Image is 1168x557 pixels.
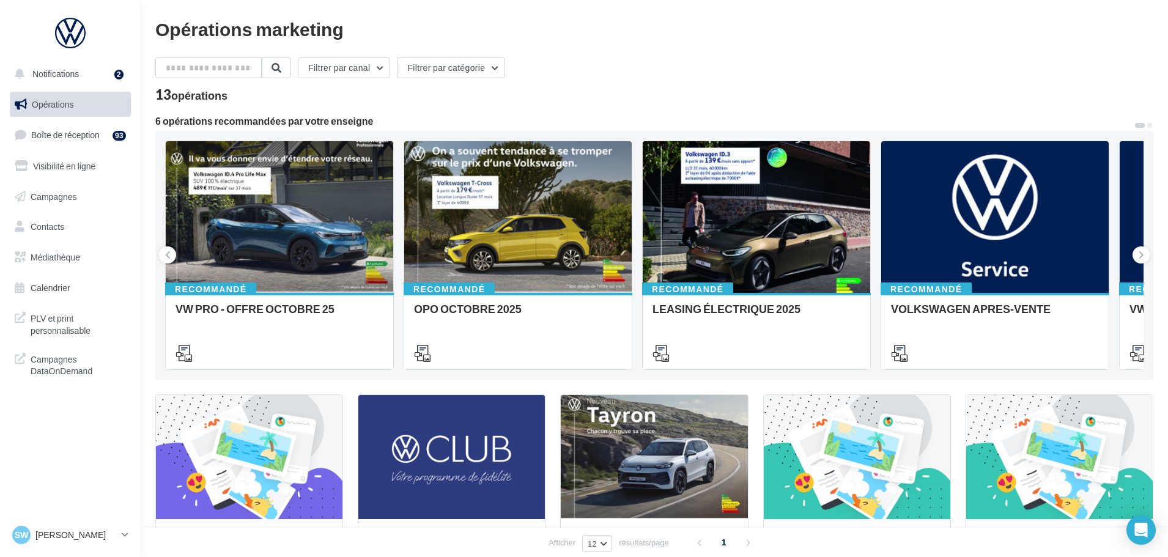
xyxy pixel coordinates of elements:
div: Open Intercom Messenger [1126,515,1156,545]
span: 1 [714,533,734,552]
span: Afficher [549,537,575,548]
span: 12 [588,539,597,548]
a: Campagnes [7,184,133,210]
div: Recommandé [881,282,972,296]
div: 2 [114,70,124,79]
div: VOLKSWAGEN APRES-VENTE [891,303,1099,327]
span: Opérations [32,99,73,109]
a: SW [PERSON_NAME] [10,523,131,547]
a: Médiathèque [7,245,133,270]
span: Calendrier [31,282,70,293]
a: Opérations [7,92,133,117]
a: Boîte de réception93 [7,122,133,148]
span: Contacts [31,221,64,232]
div: 6 opérations recommandées par votre enseigne [155,116,1134,126]
div: 93 [113,131,126,141]
span: PLV et print personnalisable [31,310,126,336]
div: opérations [171,90,227,101]
button: Filtrer par catégorie [397,57,505,78]
span: résultats/page [619,537,669,548]
div: Recommandé [165,282,256,296]
div: 13 [155,88,227,101]
button: Filtrer par canal [298,57,390,78]
div: Recommandé [642,282,733,296]
span: Visibilité en ligne [33,161,95,171]
a: Calendrier [7,275,133,301]
span: Médiathèque [31,252,80,262]
p: [PERSON_NAME] [35,529,117,541]
div: LEASING ÉLECTRIQUE 2025 [652,303,860,327]
div: OPO OCTOBRE 2025 [414,303,622,327]
div: Opérations marketing [155,20,1153,38]
span: Campagnes DataOnDemand [31,351,126,377]
a: Contacts [7,214,133,240]
div: VW PRO - OFFRE OCTOBRE 25 [176,303,383,327]
a: PLV et print personnalisable [7,305,133,341]
span: Campagnes [31,191,77,201]
span: SW [15,529,29,541]
button: Notifications 2 [7,61,128,87]
div: Recommandé [404,282,495,296]
a: Campagnes DataOnDemand [7,346,133,382]
span: Boîte de réception [31,130,100,140]
a: Visibilité en ligne [7,153,133,179]
button: 12 [582,535,612,552]
span: Notifications [32,68,79,79]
